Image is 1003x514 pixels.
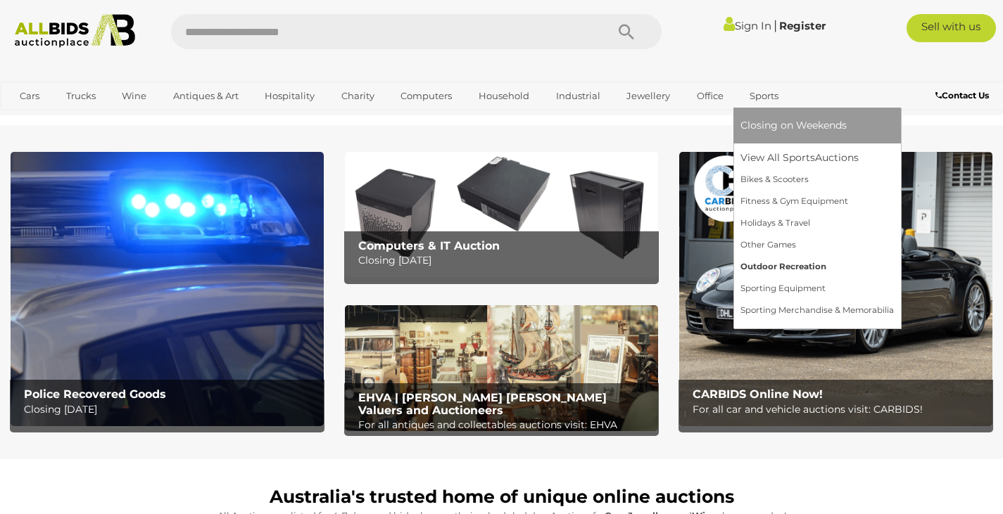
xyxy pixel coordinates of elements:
[358,416,652,434] p: For all antiques and collectables auctions visit: EHVA
[11,84,49,108] a: Cars
[935,90,989,101] b: Contact Us
[24,401,317,418] p: Closing [DATE]
[679,152,992,426] img: CARBIDS Online Now!
[688,84,733,108] a: Office
[358,252,652,269] p: Closing [DATE]
[8,14,142,48] img: Allbids.com.au
[547,84,610,108] a: Industrial
[345,152,658,277] a: Computers & IT Auction Computers & IT Auction Closing [DATE]
[469,84,538,108] a: Household
[693,387,823,401] b: CARBIDS Online Now!
[907,14,997,42] a: Sell with us
[345,152,658,277] img: Computers & IT Auction
[391,84,461,108] a: Computers
[679,152,992,426] a: CARBIDS Online Now! CARBIDS Online Now! For all car and vehicle auctions visit: CARBIDS!
[617,84,679,108] a: Jewellery
[11,108,129,131] a: [GEOGRAPHIC_DATA]
[935,88,992,103] a: Contact Us
[358,391,607,417] b: EHVA | [PERSON_NAME] [PERSON_NAME] Valuers and Auctioneers
[57,84,105,108] a: Trucks
[11,152,324,426] a: Police Recovered Goods Police Recovered Goods Closing [DATE]
[358,239,500,252] b: Computers & IT Auction
[11,152,324,426] img: Police Recovered Goods
[332,84,384,108] a: Charity
[113,84,156,108] a: Wine
[779,19,826,32] a: Register
[591,14,662,49] button: Search
[774,18,777,33] span: |
[345,305,658,430] img: EHVA | Evans Hastings Valuers and Auctioneers
[693,401,986,418] p: For all car and vehicle auctions visit: CARBIDS!
[740,84,788,108] a: Sports
[24,387,166,401] b: Police Recovered Goods
[18,487,985,507] h1: Australia's trusted home of unique online auctions
[345,305,658,430] a: EHVA | Evans Hastings Valuers and Auctioneers EHVA | [PERSON_NAME] [PERSON_NAME] Valuers and Auct...
[724,19,771,32] a: Sign In
[164,84,248,108] a: Antiques & Art
[256,84,324,108] a: Hospitality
